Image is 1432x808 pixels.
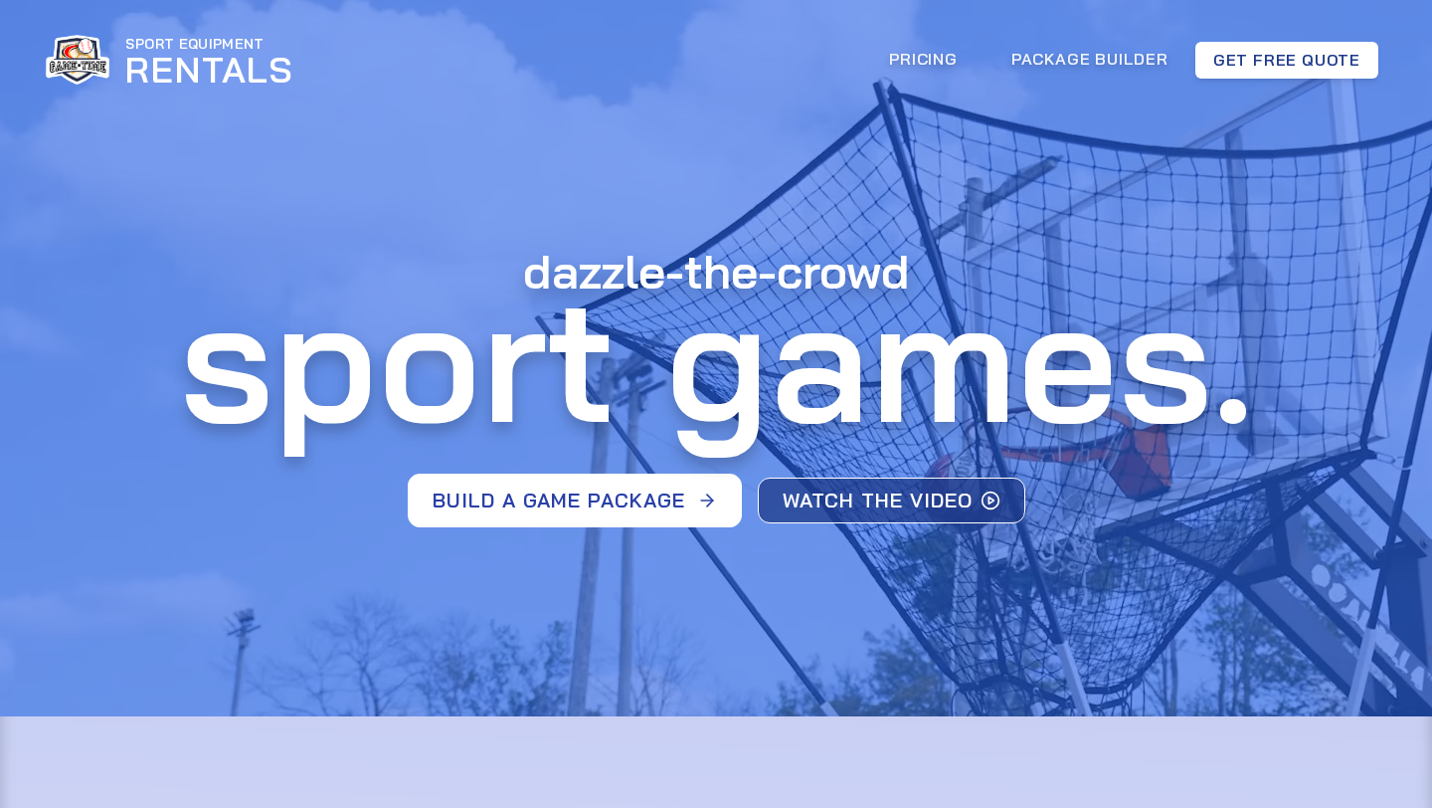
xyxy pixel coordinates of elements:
[125,34,294,54] div: Sport Equipment
[758,478,1025,523] a: Watch the video
[125,50,294,90] div: Rentals
[870,36,977,85] a: Pricing
[167,283,1266,430] span: sport games.
[46,30,294,90] a: Home
[408,474,742,527] a: Build a game package
[1195,42,1378,79] a: Get Free quote
[46,35,109,85] img: GameTime logo
[992,36,1187,85] a: Package Builder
